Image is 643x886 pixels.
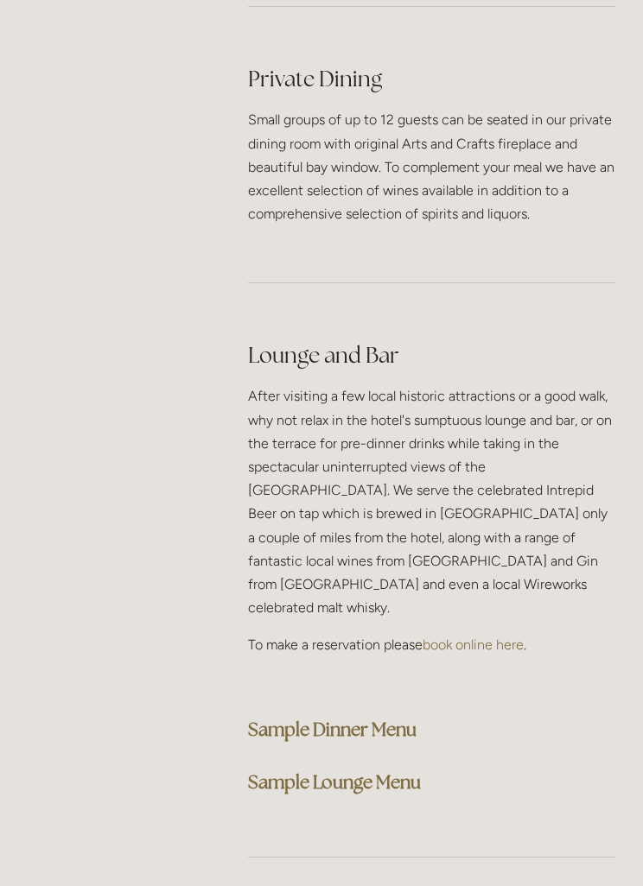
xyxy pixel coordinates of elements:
[423,637,524,654] a: book online here
[248,109,615,226] p: Small groups of up to 12 guests can be seated in our private dining room with original Arts and C...
[248,341,615,371] h2: Lounge and Bar
[248,634,615,657] p: To make a reservation please .
[248,771,421,794] a: Sample Lounge Menu
[248,65,615,95] h2: Private Dining
[248,718,417,742] a: Sample Dinner Menu
[248,385,615,620] p: After visiting a few local historic attractions or a good walk, why not relax in the hotel's sump...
